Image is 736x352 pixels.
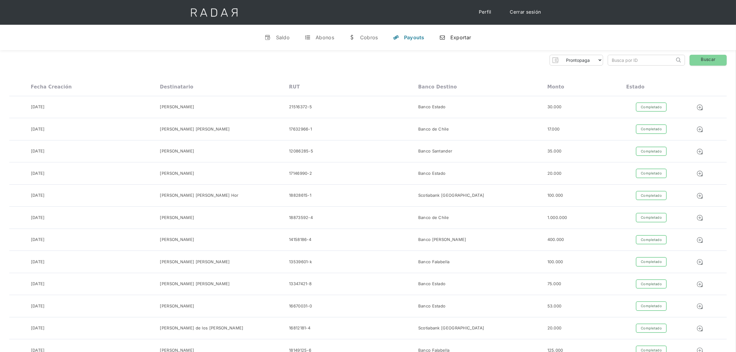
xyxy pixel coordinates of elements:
div: 13347421-8 [289,281,312,287]
a: Perfil [473,6,498,18]
div: Completado [636,257,667,267]
div: Banco Santander [418,148,453,154]
div: y [393,34,399,41]
div: 20.000 [547,325,562,331]
div: 400.000 [547,237,564,243]
div: n [439,34,445,41]
div: 21516372-5 [289,104,312,110]
div: RUT [289,84,300,90]
img: Detalle [696,126,703,133]
div: 18828615-1 [289,192,311,199]
div: [DATE] [31,303,45,309]
div: [DATE] [31,126,45,132]
div: [PERSON_NAME] [PERSON_NAME] [160,281,230,287]
div: Completado [636,102,667,112]
div: [PERSON_NAME] [160,104,194,110]
div: Payouts [404,34,424,41]
div: Exportar [450,34,471,41]
div: 75.000 [547,281,561,287]
a: Cerrar sesión [504,6,547,18]
div: Completado [636,191,667,200]
div: Banco Estado [418,170,446,177]
div: Banco Estado [418,104,446,110]
div: Banco [PERSON_NAME] [418,237,466,243]
div: [DATE] [31,281,45,287]
a: Buscar [690,55,727,66]
div: t [304,34,311,41]
div: 100.000 [547,259,563,265]
div: Completado [636,147,667,156]
div: w [349,34,355,41]
div: [DATE] [31,148,45,154]
div: v [265,34,271,41]
img: Detalle [696,281,703,288]
div: Saldo [276,34,290,41]
form: Form [550,55,603,66]
div: Banco Estado [418,303,446,309]
img: Detalle [696,237,703,243]
div: 13539601-k [289,259,312,265]
img: Detalle [696,259,703,265]
img: Detalle [696,303,703,310]
div: Banco de Chile [418,126,449,132]
div: Completado [636,235,667,245]
div: 16812181-4 [289,325,310,331]
div: 20.000 [547,170,562,177]
div: Completado [636,169,667,178]
div: Cobros [360,34,378,41]
div: Completado [636,279,667,289]
div: [DATE] [31,237,45,243]
div: 14158186-4 [289,237,311,243]
img: Detalle [696,214,703,221]
div: Completado [636,324,667,333]
div: [PERSON_NAME] de los [PERSON_NAME] [160,325,243,331]
div: 17.000 [547,126,560,132]
div: Completado [636,213,667,222]
div: [PERSON_NAME] [PERSON_NAME] Hor [160,192,238,199]
div: Completado [636,124,667,134]
div: Banco de Chile [418,215,449,221]
div: Estado [626,84,645,90]
div: Banco destino [418,84,457,90]
img: Detalle [696,170,703,177]
img: Detalle [696,192,703,199]
div: 30.000 [547,104,562,110]
div: 1.000.000 [547,215,567,221]
div: [DATE] [31,104,45,110]
div: Banco Falabella [418,259,450,265]
div: 17146990-2 [289,170,312,177]
div: [PERSON_NAME] [160,303,194,309]
div: 18873592-4 [289,215,313,221]
div: [PERSON_NAME] [PERSON_NAME] [160,126,230,132]
div: [DATE] [31,192,45,199]
div: [DATE] [31,325,45,331]
div: [PERSON_NAME] [160,170,194,177]
div: [PERSON_NAME] [160,148,194,154]
div: [PERSON_NAME] [160,237,194,243]
div: 12086285-5 [289,148,313,154]
div: Completado [636,301,667,311]
div: Scotiabank [GEOGRAPHIC_DATA] [418,325,484,331]
div: Monto [547,84,564,90]
img: Detalle [696,325,703,332]
div: 35.000 [547,148,562,154]
div: [PERSON_NAME] [PERSON_NAME] [160,259,230,265]
img: Detalle [696,104,703,111]
div: Banco Estado [418,281,446,287]
div: Scotiabank [GEOGRAPHIC_DATA] [418,192,484,199]
div: 53.000 [547,303,562,309]
div: [DATE] [31,170,45,177]
div: Abonos [316,34,334,41]
div: [PERSON_NAME] [160,215,194,221]
div: Destinatario [160,84,193,90]
div: [DATE] [31,259,45,265]
div: 100.000 [547,192,563,199]
div: Fecha creación [31,84,72,90]
div: 17632966-1 [289,126,312,132]
img: Detalle [696,148,703,155]
div: 16670031-0 [289,303,312,309]
input: Busca por ID [608,55,674,65]
div: [DATE] [31,215,45,221]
